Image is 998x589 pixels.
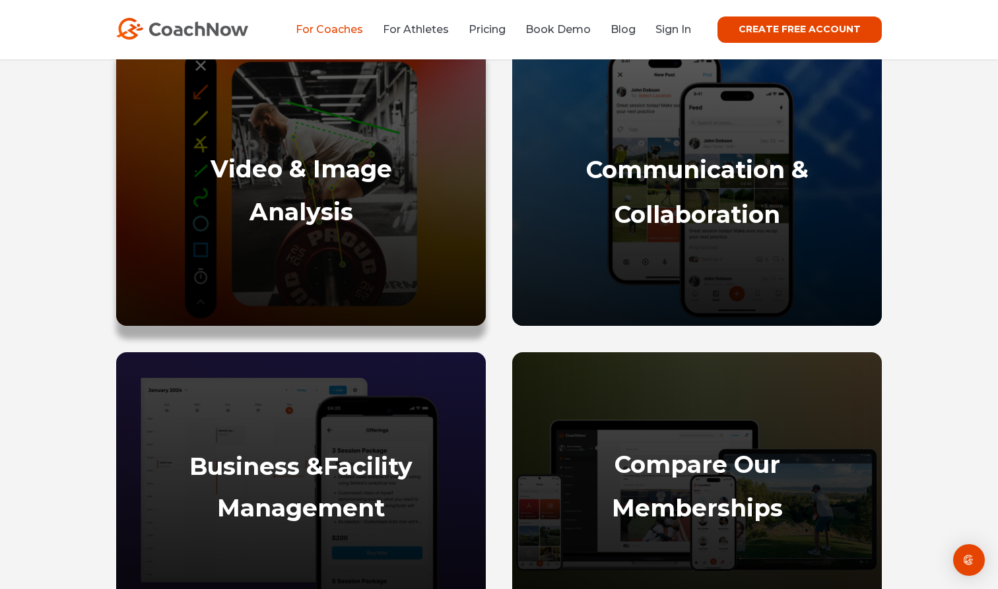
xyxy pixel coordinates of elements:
[615,450,780,479] a: Compare Our
[469,23,506,36] a: Pricing
[586,155,809,184] a: Communication &
[211,154,392,183] a: Video & Image
[189,452,323,481] strong: Business &
[116,18,248,40] img: CoachNow Logo
[717,16,882,43] a: CREATE FREE ACCOUNT
[525,23,591,36] a: Book Demo
[953,544,985,576] div: Open Intercom Messenger
[611,23,636,36] a: Blog
[612,493,783,522] a: Memberships
[189,452,413,481] a: Business &Facility
[217,493,385,522] a: Management
[383,23,449,36] a: For Athletes
[323,452,413,481] strong: Facility
[655,23,691,36] a: Sign In
[249,197,353,226] a: Analysis
[296,23,363,36] a: For Coaches
[615,200,780,229] a: Collaboration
